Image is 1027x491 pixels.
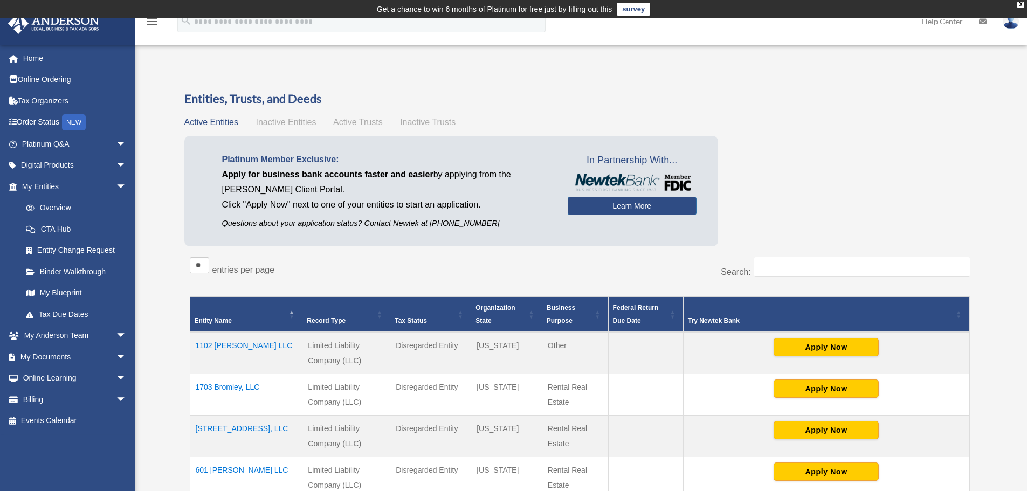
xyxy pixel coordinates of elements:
img: Anderson Advisors Platinum Portal [5,13,102,34]
td: Disregarded Entity [390,332,471,374]
span: Inactive Entities [256,117,316,127]
span: Business Purpose [547,304,575,324]
span: arrow_drop_down [116,155,137,177]
span: arrow_drop_down [116,368,137,390]
td: Limited Liability Company (LLC) [302,332,390,374]
h3: Entities, Trusts, and Deeds [184,91,975,107]
span: Inactive Trusts [400,117,456,127]
td: Disregarded Entity [390,416,471,457]
a: My Blueprint [15,282,137,304]
a: Online Ordering [8,69,143,91]
i: search [180,15,192,26]
th: Organization State: Activate to sort [471,297,542,333]
td: [US_STATE] [471,416,542,457]
a: Events Calendar [8,410,143,432]
i: menu [146,15,158,28]
td: [STREET_ADDRESS], LLC [190,416,302,457]
span: arrow_drop_down [116,176,137,198]
th: Record Type: Activate to sort [302,297,390,333]
td: Other [542,332,608,374]
a: menu [146,19,158,28]
span: Active Entities [184,117,238,127]
span: Federal Return Due Date [613,304,659,324]
a: Platinum Q&Aarrow_drop_down [8,133,143,155]
th: Entity Name: Activate to invert sorting [190,297,302,333]
a: Entity Change Request [15,240,137,261]
button: Apply Now [774,421,879,439]
span: Record Type [307,317,346,324]
label: entries per page [212,265,275,274]
span: In Partnership With... [568,152,697,169]
a: Tax Organizers [8,90,143,112]
div: close [1017,2,1024,8]
td: 1102 [PERSON_NAME] LLC [190,332,302,374]
div: Try Newtek Bank [688,314,953,327]
label: Search: [721,267,750,276]
a: Billingarrow_drop_down [8,389,143,410]
span: Entity Name [195,317,232,324]
div: NEW [62,114,86,130]
a: My Documentsarrow_drop_down [8,346,143,368]
a: My Anderson Teamarrow_drop_down [8,325,143,347]
td: [US_STATE] [471,332,542,374]
td: [US_STATE] [471,374,542,416]
p: Click "Apply Now" next to one of your entities to start an application. [222,197,552,212]
a: Online Learningarrow_drop_down [8,368,143,389]
a: Overview [15,197,132,219]
p: Questions about your application status? Contact Newtek at [PHONE_NUMBER] [222,217,552,230]
th: Tax Status: Activate to sort [390,297,471,333]
a: survey [617,3,650,16]
p: by applying from the [PERSON_NAME] Client Portal. [222,167,552,197]
th: Business Purpose: Activate to sort [542,297,608,333]
a: Home [8,47,143,69]
span: arrow_drop_down [116,325,137,347]
a: Binder Walkthrough [15,261,137,282]
a: Order StatusNEW [8,112,143,134]
img: NewtekBankLogoSM.png [573,174,691,191]
td: Disregarded Entity [390,374,471,416]
button: Apply Now [774,338,879,356]
span: arrow_drop_down [116,389,137,411]
td: Rental Real Estate [542,416,608,457]
button: Apply Now [774,379,879,398]
th: Federal Return Due Date: Activate to sort [608,297,683,333]
td: Rental Real Estate [542,374,608,416]
div: Get a chance to win 6 months of Platinum for free just by filling out this [377,3,612,16]
td: 1703 Bromley, LLC [190,374,302,416]
span: Tax Status [395,317,427,324]
span: arrow_drop_down [116,133,137,155]
a: Tax Due Dates [15,303,137,325]
a: Digital Productsarrow_drop_down [8,155,143,176]
span: arrow_drop_down [116,346,137,368]
button: Apply Now [774,462,879,481]
a: My Entitiesarrow_drop_down [8,176,137,197]
span: Apply for business bank accounts faster and easier [222,170,433,179]
a: Learn More [568,197,697,215]
span: Organization State [475,304,515,324]
td: Limited Liability Company (LLC) [302,416,390,457]
p: Platinum Member Exclusive: [222,152,552,167]
span: Active Trusts [333,117,383,127]
td: Limited Liability Company (LLC) [302,374,390,416]
a: CTA Hub [15,218,137,240]
th: Try Newtek Bank : Activate to sort [683,297,969,333]
img: User Pic [1003,13,1019,29]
